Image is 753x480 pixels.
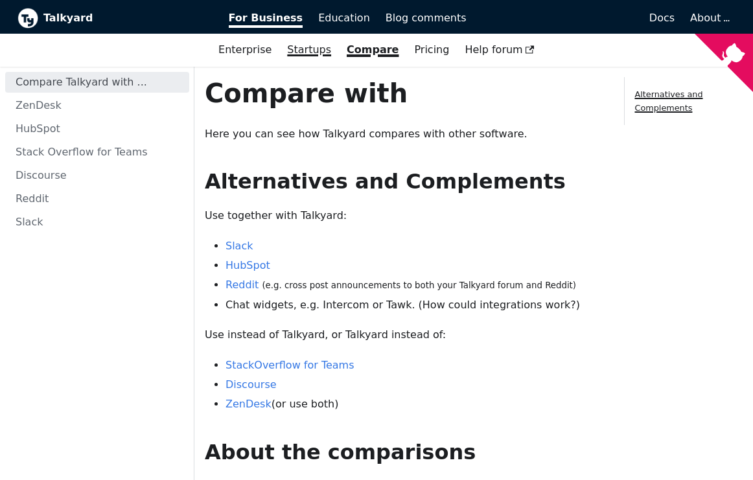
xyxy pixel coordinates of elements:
[226,259,270,271] a: HubSpot
[205,168,603,194] h2: Alternatives and Complements
[5,212,189,233] a: Slack
[5,189,189,209] a: Reddit
[465,43,535,56] span: Help forum
[406,39,457,61] a: Pricing
[347,43,399,56] a: Compare
[43,10,211,27] b: Talkyard
[226,378,277,391] a: Discourse
[205,77,603,109] h1: Compare with
[279,39,339,61] a: Startups
[378,7,474,29] a: Blog comments
[226,240,253,252] a: Slack
[386,12,467,24] span: Blog comments
[211,39,279,61] a: Enterprise
[226,359,354,371] a: StackOverflow for Teams
[310,7,378,29] a: Education
[262,280,576,290] small: (e.g. cross post announcements to both your Talkyard forum and Reddit)
[205,207,603,224] p: Use together with Talkyard:
[635,89,703,113] a: Alternatives and Complements
[226,279,259,291] a: Reddit
[205,326,603,343] p: Use instead of Talkyard, or Talkyard instead of:
[17,8,38,29] img: Talkyard logo
[5,165,189,186] a: Discourse
[649,12,675,24] span: Docs
[221,7,311,29] a: For Business
[474,7,683,29] a: Docs
[229,12,303,28] span: For Business
[226,396,603,413] li: (or use both)
[318,12,370,24] span: Education
[226,297,603,314] li: Chat widgets, e.g. Intercom or Tawk. (How could integrations work?)
[5,95,189,116] a: ZenDesk
[17,8,211,29] a: Talkyard logoTalkyard
[226,398,272,410] a: ZenDesk
[205,439,603,465] h2: About the comparisons
[690,12,728,24] a: About
[5,72,189,93] a: Compare Talkyard with ...
[457,39,542,61] a: Help forum
[5,119,189,139] a: HubSpot
[5,142,189,163] a: Stack Overflow for Teams
[205,126,603,143] p: Here you can see how Talkyard compares with other software.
